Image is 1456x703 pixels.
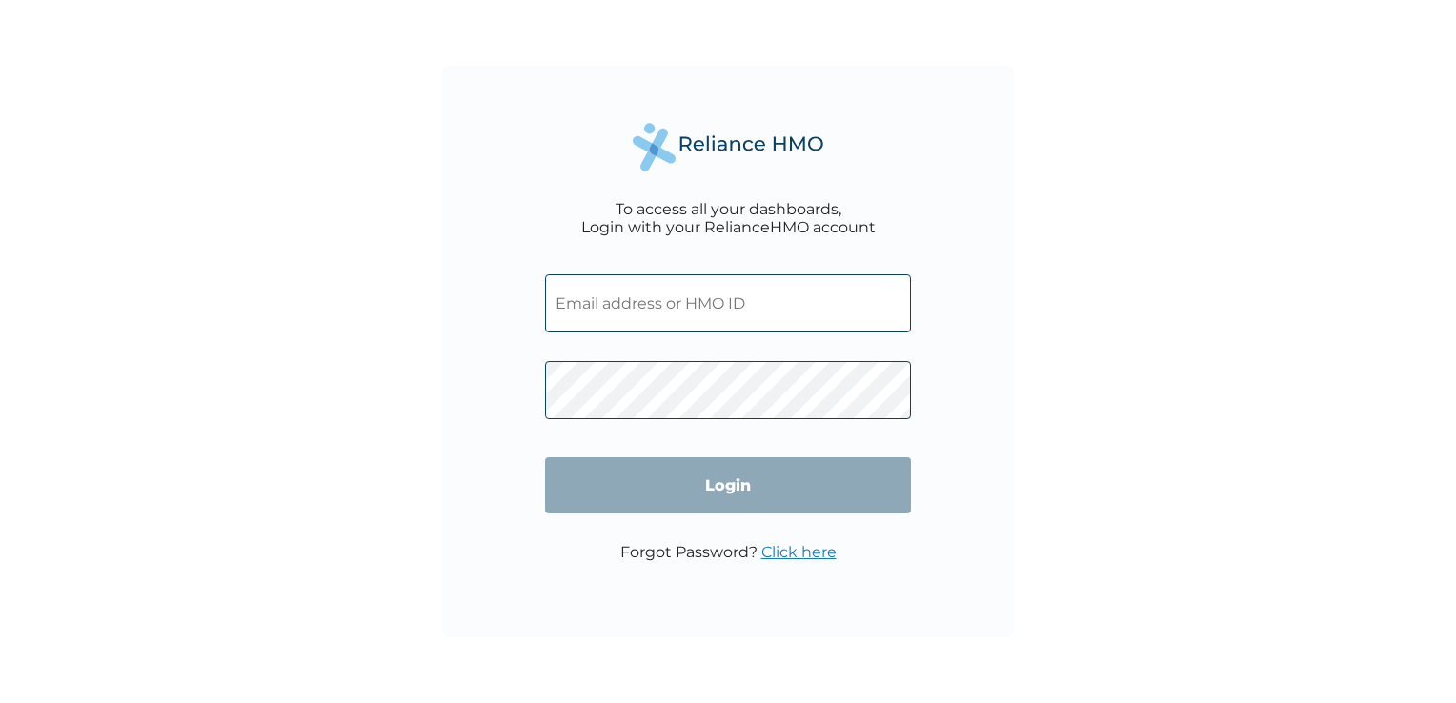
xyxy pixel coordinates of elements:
p: Forgot Password? [620,543,837,561]
input: Email address or HMO ID [545,274,911,332]
a: Click here [761,543,837,561]
img: Reliance Health's Logo [633,123,823,171]
input: Login [545,457,911,513]
div: To access all your dashboards, Login with your RelianceHMO account [581,200,876,236]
